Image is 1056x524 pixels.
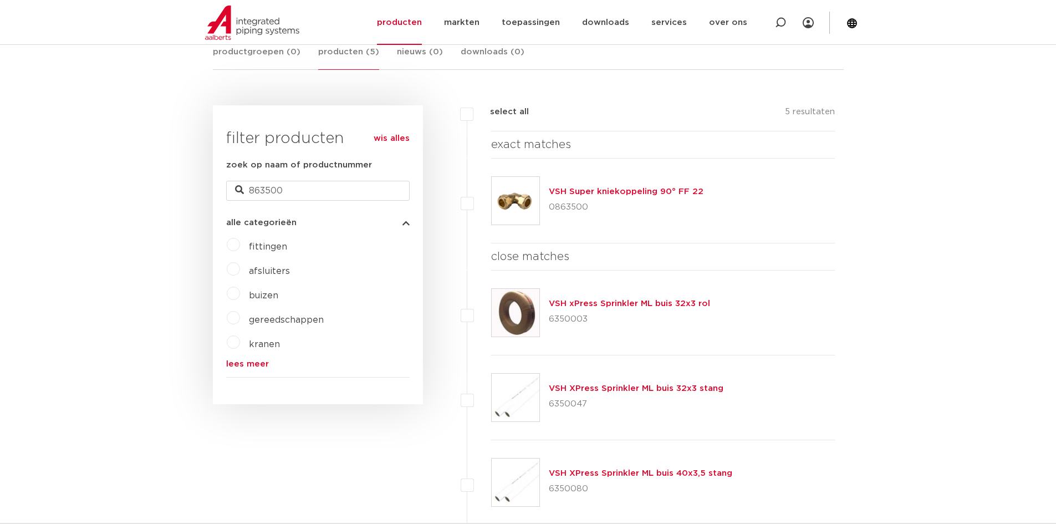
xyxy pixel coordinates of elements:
[549,311,710,328] p: 6350003
[491,248,835,266] h4: close matches
[249,267,290,276] a: afsluiters
[397,45,443,69] a: nieuws (0)
[549,480,732,498] p: 6350080
[549,469,732,477] a: VSH XPress Sprinkler ML buis 40x3,5 stang
[318,45,379,70] a: producten (5)
[492,459,539,506] img: Thumbnail for VSH XPress Sprinkler ML buis 40x3,5 stang
[785,105,835,123] p: 5 resultaten
[461,45,524,69] a: downloads (0)
[492,289,539,337] img: Thumbnail for VSH xPress Sprinkler ML buis 32x3 rol
[549,187,703,196] a: VSH Super kniekoppeling 90° FF 22
[491,136,835,154] h4: exact matches
[549,299,710,308] a: VSH xPress Sprinkler ML buis 32x3 rol
[492,177,539,225] img: Thumbnail for VSH Super kniekoppeling 90° FF 22
[549,395,723,413] p: 6350047
[226,128,410,150] h3: filter producten
[374,132,410,145] a: wis alles
[473,105,529,119] label: select all
[226,181,410,201] input: zoeken
[226,218,297,227] span: alle categorieën
[549,199,703,216] p: 0863500
[249,291,278,300] a: buizen
[249,242,287,251] a: fittingen
[213,45,300,69] a: productgroepen (0)
[249,316,324,324] a: gereedschappen
[492,374,539,421] img: Thumbnail for VSH XPress Sprinkler ML buis 32x3 stang
[549,384,723,393] a: VSH XPress Sprinkler ML buis 32x3 stang
[226,360,410,368] a: lees meer
[226,159,372,172] label: zoek op naam of productnummer
[249,340,280,349] a: kranen
[226,218,410,227] button: alle categorieën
